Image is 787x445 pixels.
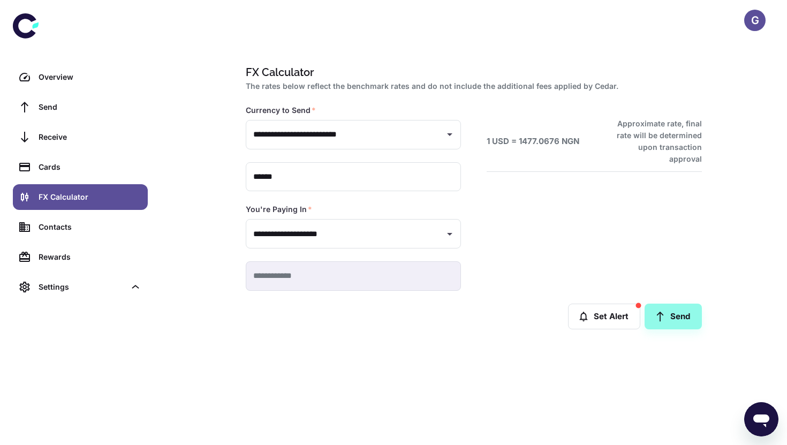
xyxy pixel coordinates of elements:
div: FX Calculator [39,191,141,203]
button: Open [442,127,457,142]
iframe: Button to launch messaging window [744,402,778,436]
div: Rewards [39,251,141,263]
label: You're Paying In [246,204,312,215]
h1: FX Calculator [246,64,698,80]
label: Currency to Send [246,105,316,116]
div: Settings [39,281,125,293]
h6: 1 USD = 1477.0676 NGN [487,135,579,148]
div: Overview [39,71,141,83]
a: Rewards [13,244,148,270]
button: Open [442,227,457,242]
div: Contacts [39,221,141,233]
div: Settings [13,274,148,300]
h6: Approximate rate, final rate will be determined upon transaction approval [605,118,702,165]
button: G [744,10,766,31]
button: Set Alert [568,304,640,329]
a: Overview [13,64,148,90]
div: Receive [39,131,141,143]
a: Contacts [13,214,148,240]
div: Cards [39,161,141,173]
a: Cards [13,154,148,180]
a: FX Calculator [13,184,148,210]
a: Send [645,304,702,329]
a: Receive [13,124,148,150]
a: Send [13,94,148,120]
div: Send [39,101,141,113]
